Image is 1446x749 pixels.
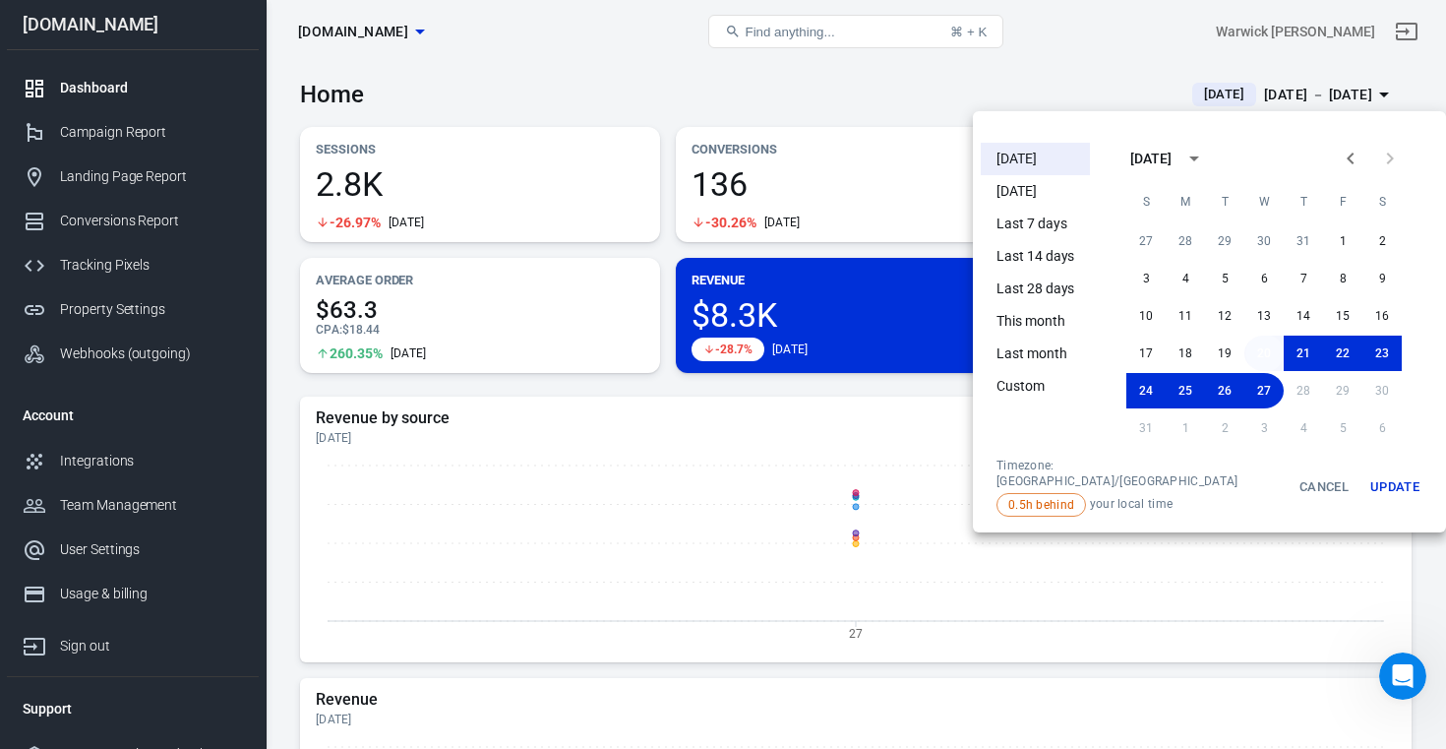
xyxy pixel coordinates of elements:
[981,338,1090,370] li: Last month
[1166,261,1205,296] button: 4
[1323,298,1362,334] button: 15
[1166,336,1205,371] button: 18
[1362,261,1402,296] button: 9
[1323,336,1362,371] button: 22
[1325,182,1360,221] span: Friday
[1284,261,1323,296] button: 7
[1177,142,1211,175] button: calendar view is open, switch to year view
[981,273,1090,305] li: Last 28 days
[1379,653,1426,700] iframe: Intercom live chat
[1284,223,1323,259] button: 31
[1205,223,1244,259] button: 29
[1168,182,1203,221] span: Monday
[1286,182,1321,221] span: Thursday
[1331,139,1370,178] button: Previous month
[1323,223,1362,259] button: 1
[1126,298,1166,334] button: 10
[1166,373,1205,408] button: 25
[981,143,1090,175] li: [DATE]
[1128,182,1164,221] span: Sunday
[1205,373,1244,408] button: 26
[1363,458,1426,517] button: Update
[981,240,1090,273] li: Last 14 days
[1244,373,1284,408] button: 27
[1284,336,1323,371] button: 21
[1364,182,1400,221] span: Saturday
[1244,261,1284,296] button: 6
[1166,223,1205,259] button: 28
[1126,223,1166,259] button: 27
[1244,223,1284,259] button: 30
[981,305,1090,338] li: This month
[1362,298,1402,334] button: 16
[1205,336,1244,371] button: 19
[1205,298,1244,334] button: 12
[981,208,1090,240] li: Last 7 days
[1001,496,1081,514] span: 0.5h behind
[981,175,1090,208] li: [DATE]
[1246,182,1282,221] span: Wednesday
[1284,298,1323,334] button: 14
[1207,182,1242,221] span: Tuesday
[981,370,1090,403] li: Custom
[1126,373,1166,408] button: 24
[1205,261,1244,296] button: 5
[1293,458,1356,517] button: Cancel
[1126,261,1166,296] button: 3
[1126,336,1166,371] button: 17
[996,493,1285,517] span: your local time
[1323,261,1362,296] button: 8
[996,458,1285,489] div: Timezone: [GEOGRAPHIC_DATA]/[GEOGRAPHIC_DATA]
[1130,149,1172,169] div: [DATE]
[1362,336,1402,371] button: 23
[1244,336,1284,371] button: 20
[1244,298,1284,334] button: 13
[1362,223,1402,259] button: 2
[1166,298,1205,334] button: 11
